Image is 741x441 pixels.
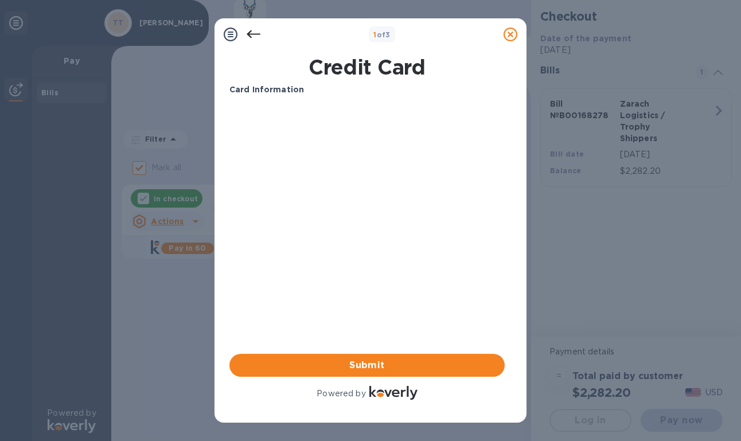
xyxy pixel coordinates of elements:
img: Logo [369,386,418,400]
span: Submit [239,358,496,372]
b: Card Information [229,85,304,94]
b: of 3 [373,30,391,39]
h1: Credit Card [225,55,509,79]
p: Powered by [317,388,365,400]
button: Submit [229,354,505,377]
span: 1 [373,30,376,39]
